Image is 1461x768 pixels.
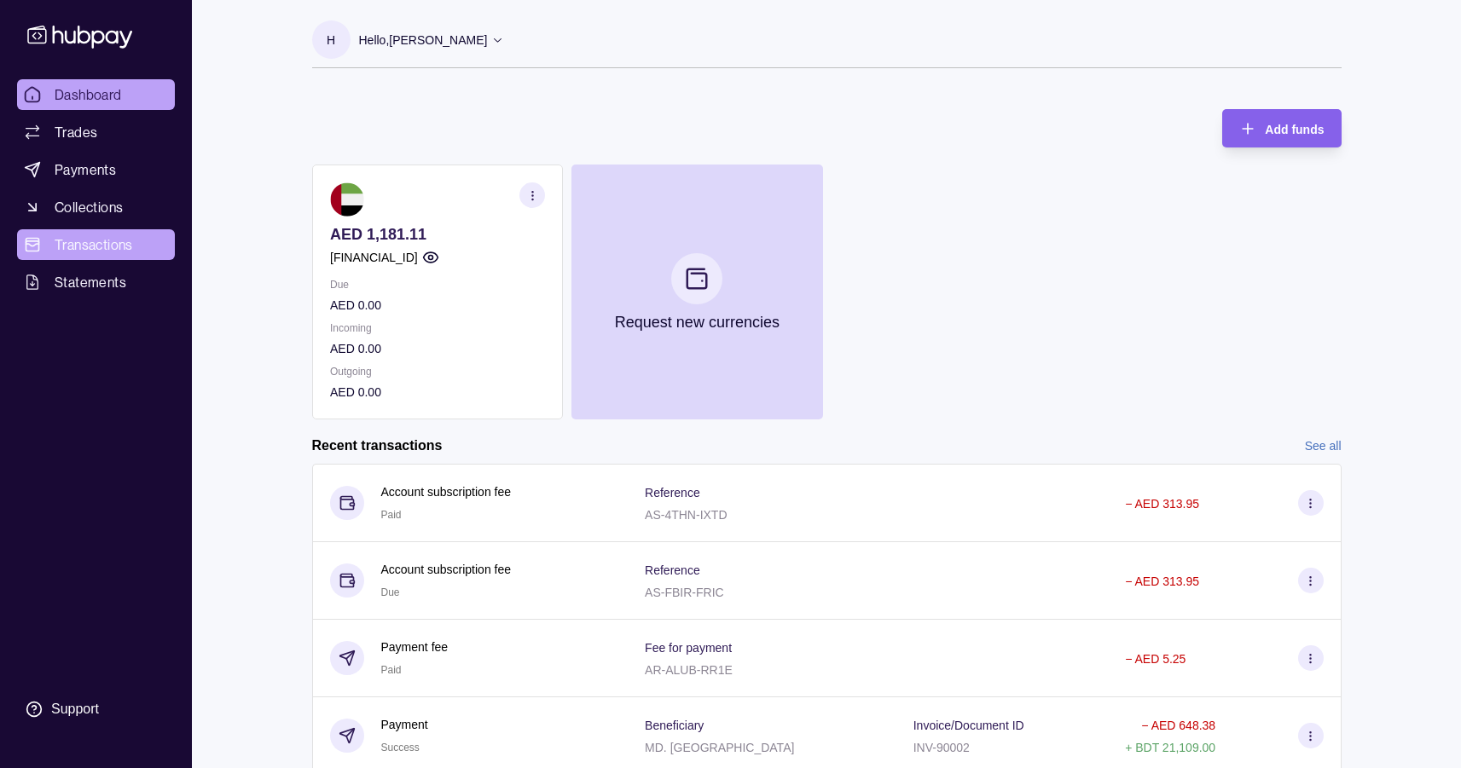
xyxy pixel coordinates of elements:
h2: Recent transactions [312,436,443,455]
p: INV-90002 [913,741,970,754]
p: AS-4THN-IXTD [645,508,727,522]
p: AR-ALUB-RR1E [645,663,733,677]
p: Beneficiary [645,719,704,732]
a: Dashboard [17,79,175,110]
p: AED 0.00 [330,383,545,401]
p: MD. [GEOGRAPHIC_DATA] [645,741,794,754]
span: Statements [55,272,126,292]
a: Support [17,691,175,727]
p: Incoming [330,319,545,338]
a: See all [1305,436,1342,455]
img: ae [330,182,364,217]
p: Outgoing [330,362,545,381]
p: + BDT 21,109.00 [1125,741,1215,754]
span: Add funds [1265,123,1324,136]
p: AS-FBIR-FRIC [645,586,724,599]
p: H [327,31,335,49]
span: Collections [55,197,123,217]
button: Request new currencies [571,165,822,419]
a: Transactions [17,229,175,260]
p: Reference [645,563,700,577]
p: [FINANCIAL_ID] [330,248,418,267]
div: Support [51,700,99,719]
p: − AED 5.25 [1125,652,1186,666]
p: Hello, [PERSON_NAME] [359,31,488,49]
span: Trades [55,122,97,142]
p: − AED 313.95 [1125,575,1199,588]
span: Payments [55,159,116,180]
span: Due [381,586,400,598]
p: AED 1,181.11 [330,225,545,244]
p: Account subscription fee [381,560,512,579]
span: Success [381,742,420,754]
p: Reference [645,486,700,499]
a: Statements [17,267,175,297]
p: Fee for payment [645,641,732,655]
p: Payment [381,715,428,734]
span: Paid [381,509,402,521]
p: − AED 648.38 [1141,719,1215,732]
a: Collections [17,192,175,222]
a: Trades [17,117,175,147]
span: Paid [381,664,402,676]
p: Invoice/Document ID [913,719,1024,732]
p: Account subscription fee [381,482,512,501]
a: Payments [17,154,175,185]
p: Request new currencies [614,313,779,332]
button: Add funds [1222,109,1341,147]
p: Payment fee [381,638,449,656]
p: − AED 313.95 [1125,497,1199,511]
span: Dashboard [55,84,122,105]
span: Transactions [55,234,133,255]
p: AED 0.00 [330,339,545,358]
p: Due [330,275,545,294]
p: AED 0.00 [330,296,545,315]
